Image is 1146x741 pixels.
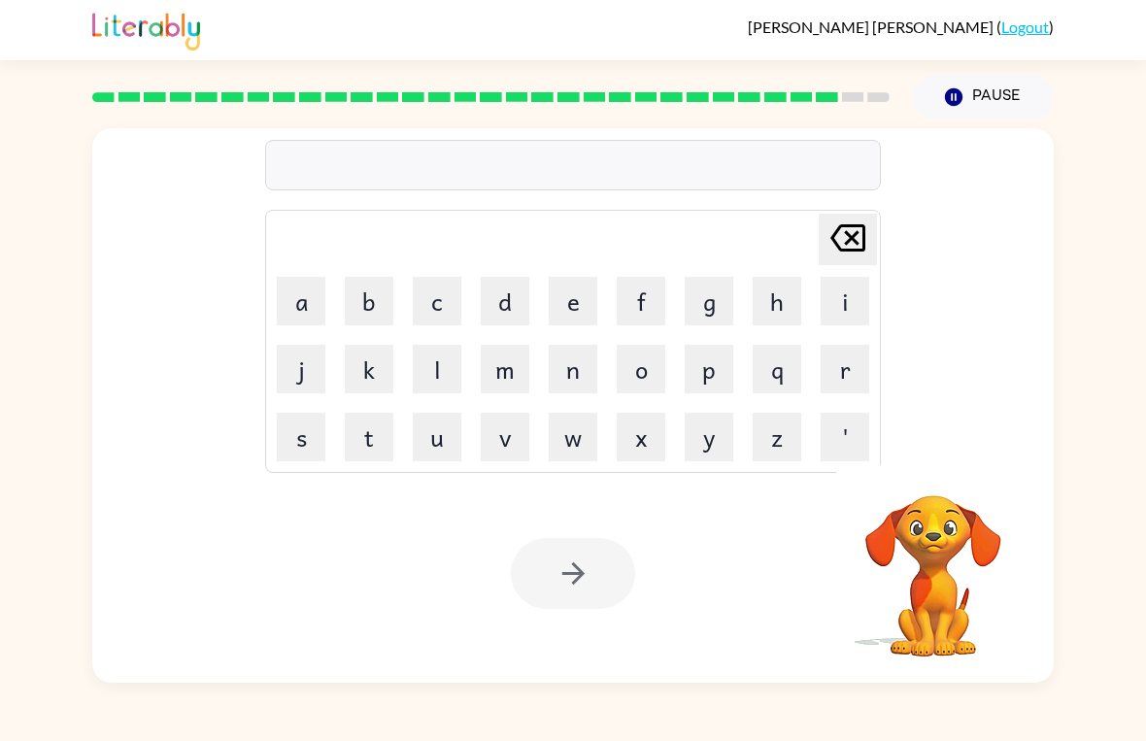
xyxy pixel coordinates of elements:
button: s [277,413,325,461]
button: r [821,345,869,393]
button: z [753,413,801,461]
button: m [481,345,529,393]
button: t [345,413,393,461]
button: i [821,277,869,325]
button: q [753,345,801,393]
button: l [413,345,461,393]
button: h [753,277,801,325]
button: e [549,277,597,325]
button: ' [821,413,869,461]
button: y [685,413,733,461]
button: a [277,277,325,325]
div: ( ) [748,17,1054,36]
button: u [413,413,461,461]
button: w [549,413,597,461]
button: b [345,277,393,325]
button: g [685,277,733,325]
button: p [685,345,733,393]
button: j [277,345,325,393]
button: x [617,413,665,461]
button: c [413,277,461,325]
button: d [481,277,529,325]
button: n [549,345,597,393]
button: k [345,345,393,393]
a: Logout [1001,17,1049,36]
button: v [481,413,529,461]
video: Your browser must support playing .mp4 files to use Literably. Please try using another browser. [836,465,1030,659]
button: f [617,277,665,325]
button: Pause [913,75,1054,119]
img: Literably [92,8,200,51]
button: o [617,345,665,393]
span: [PERSON_NAME] [PERSON_NAME] [748,17,996,36]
